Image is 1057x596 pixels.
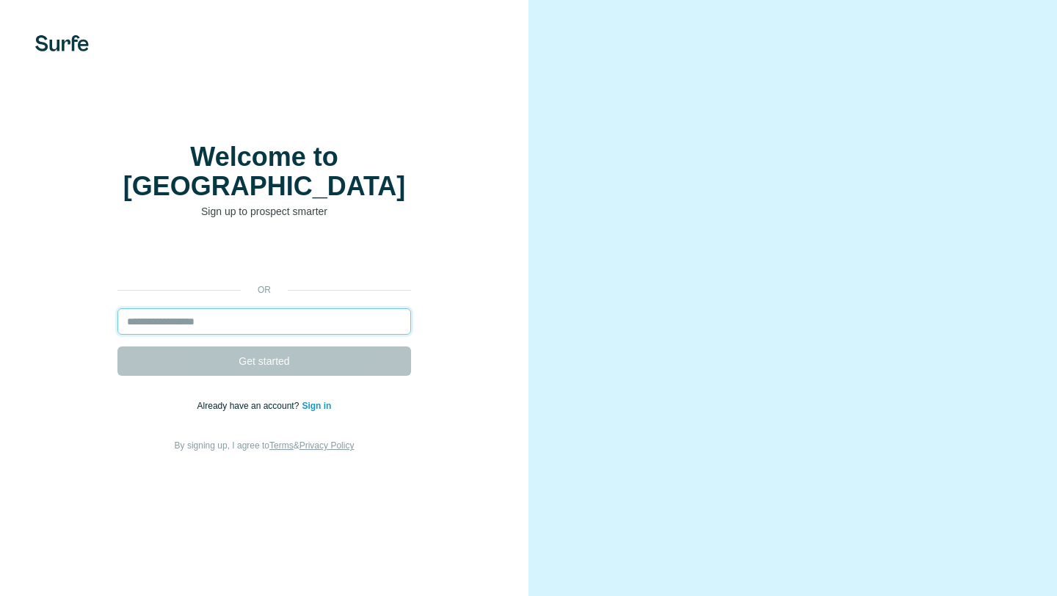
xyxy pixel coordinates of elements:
[302,401,331,411] a: Sign in
[117,142,411,201] h1: Welcome to [GEOGRAPHIC_DATA]
[175,440,355,451] span: By signing up, I agree to &
[110,241,418,273] iframe: Schaltfläche „Über Google anmelden“
[117,204,411,219] p: Sign up to prospect smarter
[269,440,294,451] a: Terms
[35,35,89,51] img: Surfe's logo
[241,283,288,297] p: or
[299,440,355,451] a: Privacy Policy
[197,401,302,411] span: Already have an account?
